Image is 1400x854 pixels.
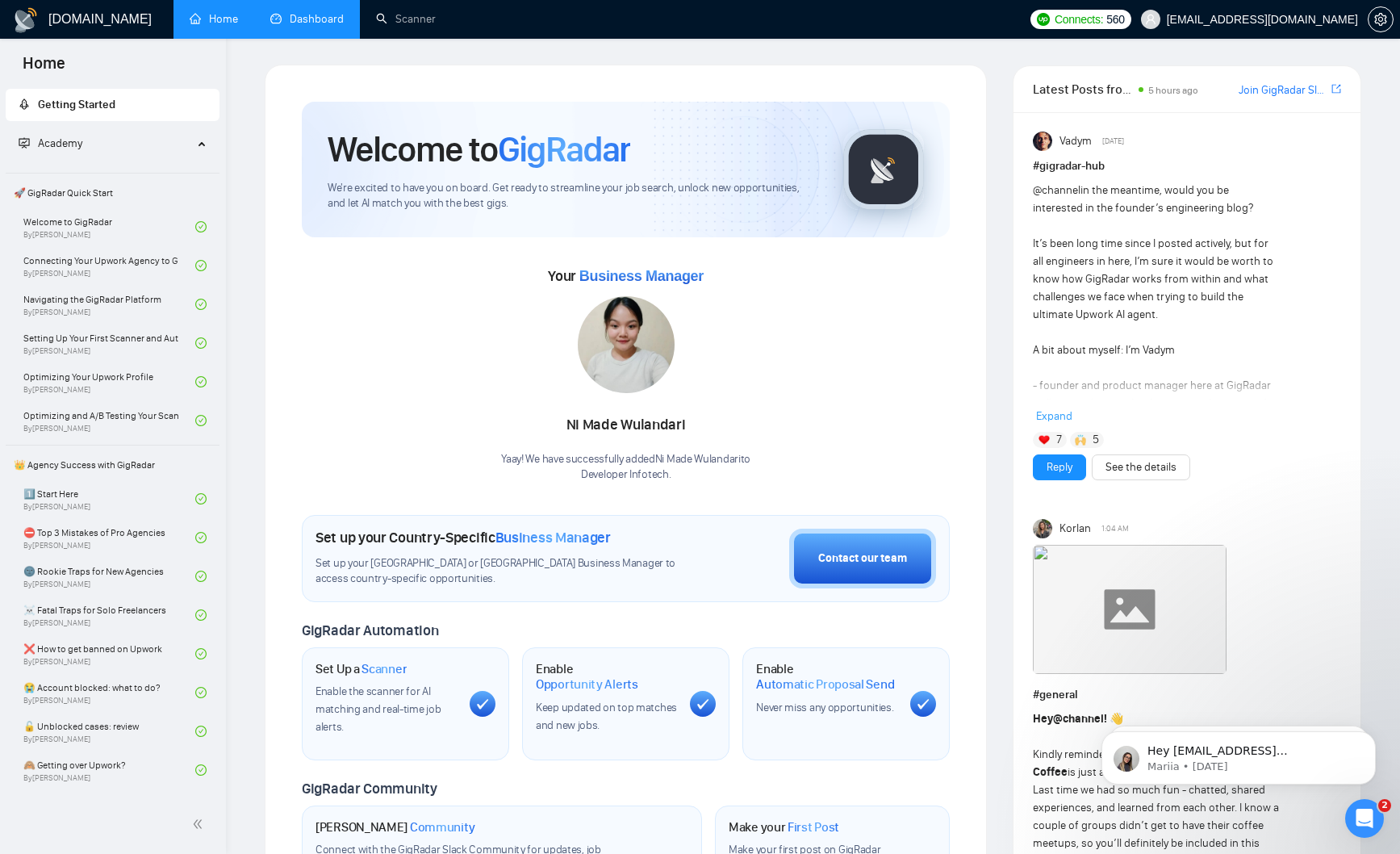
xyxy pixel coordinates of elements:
[501,467,750,483] p: Developer Infotech .
[579,268,704,284] span: Business Manager
[1345,799,1384,838] iframe: Intercom live chat
[501,452,750,483] div: Yaay! We have successfully added Ni Made Wulandari to
[536,661,677,693] h1: Enable
[7,449,218,481] span: 👑 Agency Success with GigRadar
[1075,434,1086,446] img: 🙌
[1101,521,1129,536] span: 1:04 AM
[1093,432,1099,448] span: 5
[1047,458,1072,476] a: Reply
[23,675,195,710] a: 😭 Account blocked: what to do?By[PERSON_NAME]
[1106,10,1124,28] span: 560
[23,403,195,438] a: Optimizing and A/B Testing Your Scanner for Better ResultsBy[PERSON_NAME]
[498,128,630,171] span: GigRadar
[316,661,407,677] h1: Set Up a
[23,636,195,672] a: ❌ How to get banned on UpworkBy[PERSON_NAME]
[1053,712,1104,726] span: @channel
[195,726,207,737] span: check-circle
[1033,454,1086,480] button: Reply
[19,136,82,150] span: Academy
[316,684,441,734] span: Enable the scanner for AI matching and real-time job alerts.
[70,62,278,77] p: Message from Mariia, sent 5d ago
[23,287,195,322] a: Navigating the GigRadar PlatformBy[PERSON_NAME]
[756,701,893,714] span: Never miss any opportunities.
[302,780,437,797] span: GigRadar Community
[195,337,207,349] span: check-circle
[195,687,207,698] span: check-circle
[1036,409,1072,423] span: Expand
[501,412,750,439] div: Ni Made Wulandari
[23,714,195,749] a: 🔓 Unblocked cases: reviewBy[PERSON_NAME]
[361,661,407,677] span: Scanner
[1033,686,1341,704] h1: # general
[1378,799,1391,812] span: 2
[195,376,207,387] span: check-circle
[756,676,894,693] span: Automatic Proposal Send
[195,299,207,310] span: check-circle
[1077,697,1400,810] iframe: Intercom notifications message
[1055,10,1103,28] span: Connects:
[23,752,195,788] a: 🙈 Getting over Upwork?By[PERSON_NAME]
[70,47,274,268] span: Hey [EMAIL_ADDRESS][DOMAIN_NAME], Looks like your Upwork agency Developer Infotech ran out of con...
[195,221,207,232] span: check-circle
[23,597,195,633] a: ☠️ Fatal Traps for Solo FreelancersBy[PERSON_NAME]
[1033,132,1052,151] img: Vadym
[1102,134,1124,149] span: [DATE]
[19,98,30,110] span: rocket
[270,12,344,26] a: dashboardDashboard
[843,129,924,210] img: gigradar-logo.png
[195,571,207,582] span: check-circle
[818,550,907,567] div: Contact our team
[190,12,238,26] a: homeHome
[23,364,195,400] a: Optimizing Your Upwork ProfileBy[PERSON_NAME]
[316,529,611,546] h1: Set up your Country-Specific
[23,481,195,517] a: 1️⃣ Start HereBy[PERSON_NAME]
[6,89,219,121] li: Getting Started
[13,7,39,33] img: logo
[1039,434,1050,446] img: ❤️
[23,325,195,361] a: Setting Up Your First Scanner and Auto-BidderBy[PERSON_NAME]
[1033,712,1107,726] strong: Hey !
[328,181,817,211] span: We're excited to have you on board. Get ready to streamline your job search, unlock new opportuni...
[1331,82,1341,97] a: export
[38,136,82,150] span: Academy
[192,816,208,832] span: double-left
[316,819,475,835] h1: [PERSON_NAME]
[1331,82,1341,95] span: export
[1033,545,1227,674] img: F09LD3HAHMJ-Coffee%20chat%20round%202.gif
[195,764,207,776] span: check-circle
[316,556,688,587] span: Set up your [GEOGRAPHIC_DATA] or [GEOGRAPHIC_DATA] Business Manager to access country-specific op...
[410,819,475,835] span: Community
[548,267,704,285] span: Your
[1059,520,1091,538] span: Korlan
[789,529,936,588] button: Contact our team
[1059,132,1092,150] span: Vadym
[756,661,897,693] h1: Enable
[19,137,30,149] span: fund-projection-screen
[23,209,195,245] a: Welcome to GigRadarBy[PERSON_NAME]
[23,559,195,594] a: 🌚 Rookie Traps for New AgenciesBy[PERSON_NAME]
[23,520,195,555] a: ⛔ Top 3 Mistakes of Pro AgenciesBy[PERSON_NAME]
[729,819,839,835] h1: Make your
[788,819,839,835] span: First Post
[195,609,207,621] span: check-circle
[1033,519,1052,538] img: Korlan
[1368,13,1394,26] a: setting
[195,493,207,504] span: check-circle
[1369,13,1393,26] span: setting
[1145,14,1156,25] span: user
[1033,157,1341,175] h1: # gigradar-hub
[536,701,677,732] span: Keep updated on top matches and new jobs.
[38,98,115,111] span: Getting Started
[302,622,438,639] span: GigRadar Automation
[328,128,630,171] h1: Welcome to
[195,415,207,426] span: check-circle
[195,648,207,659] span: check-circle
[1033,183,1080,197] span: @channel
[195,532,207,543] span: check-circle
[1239,82,1328,99] a: Join GigRadar Slack Community
[1105,458,1176,476] a: See the details
[1092,454,1190,480] button: See the details
[195,260,207,271] span: check-circle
